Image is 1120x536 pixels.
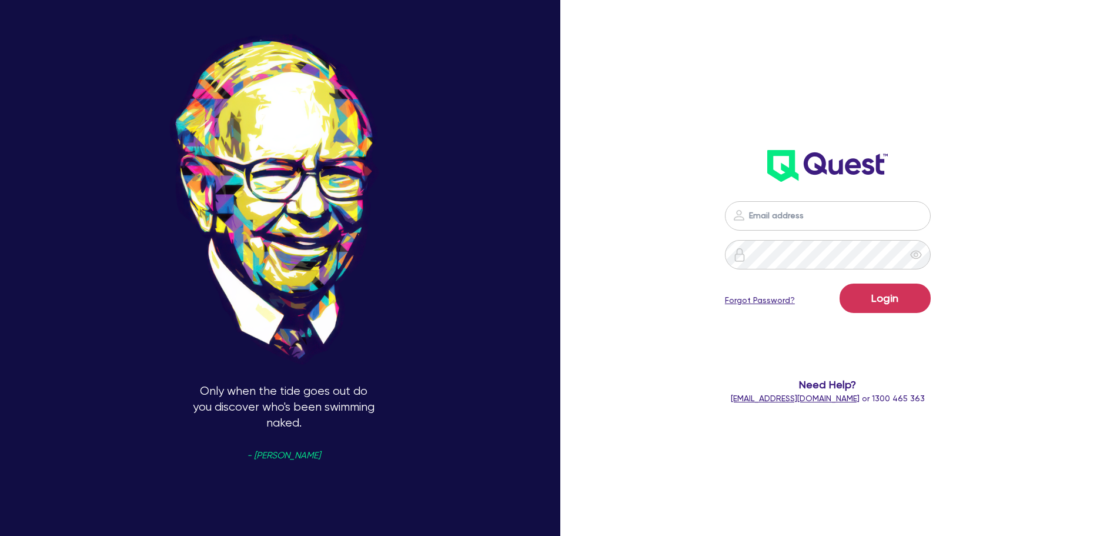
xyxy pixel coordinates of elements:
img: icon-password [732,208,746,222]
img: icon-password [733,248,747,262]
a: Forgot Password? [725,294,795,307]
span: or 1300 465 363 [731,394,925,403]
img: wH2k97JdezQIQAAAABJRU5ErkJggg== [767,150,888,182]
span: Need Help? [678,377,978,392]
span: eye [910,249,922,261]
input: Email address [725,201,931,231]
button: Login [840,284,931,313]
a: [EMAIL_ADDRESS][DOMAIN_NAME] [731,394,860,403]
span: - [PERSON_NAME] [247,451,320,460]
